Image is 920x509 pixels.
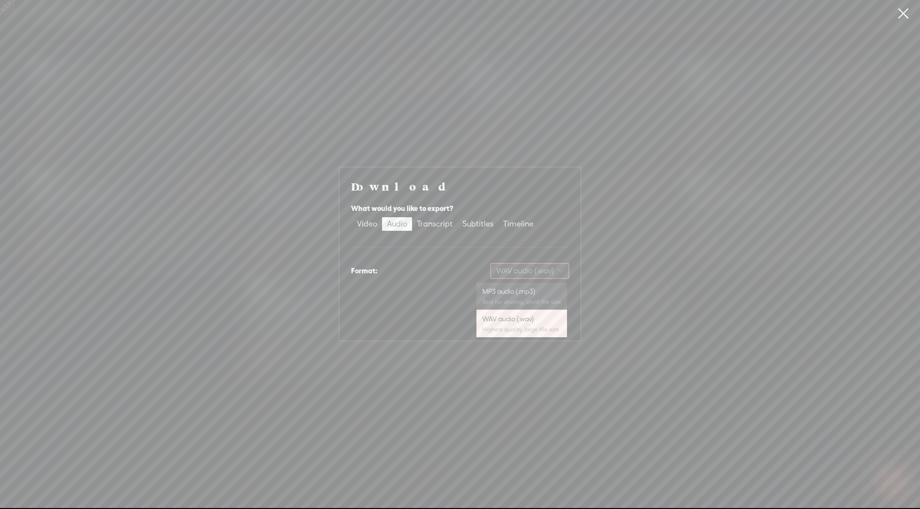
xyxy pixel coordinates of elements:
div: Highest quality, large file size [482,326,561,333]
h4: Download [351,179,569,194]
div: Best for sharing, small file size [482,298,561,306]
div: MP3 audio (.mp3) [482,286,561,296]
div: segmented control [351,216,539,232]
div: Audio [387,217,407,231]
div: Format: [351,265,377,277]
span: WAV audio (.wav) [496,264,563,278]
div: Subtitles [462,217,493,231]
div: What would you like to export? [351,203,569,214]
div: Transcript [417,217,453,231]
div: Timeline [503,217,534,231]
div: WAV audio (.wav) [482,314,561,324]
div: Video [357,217,377,231]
